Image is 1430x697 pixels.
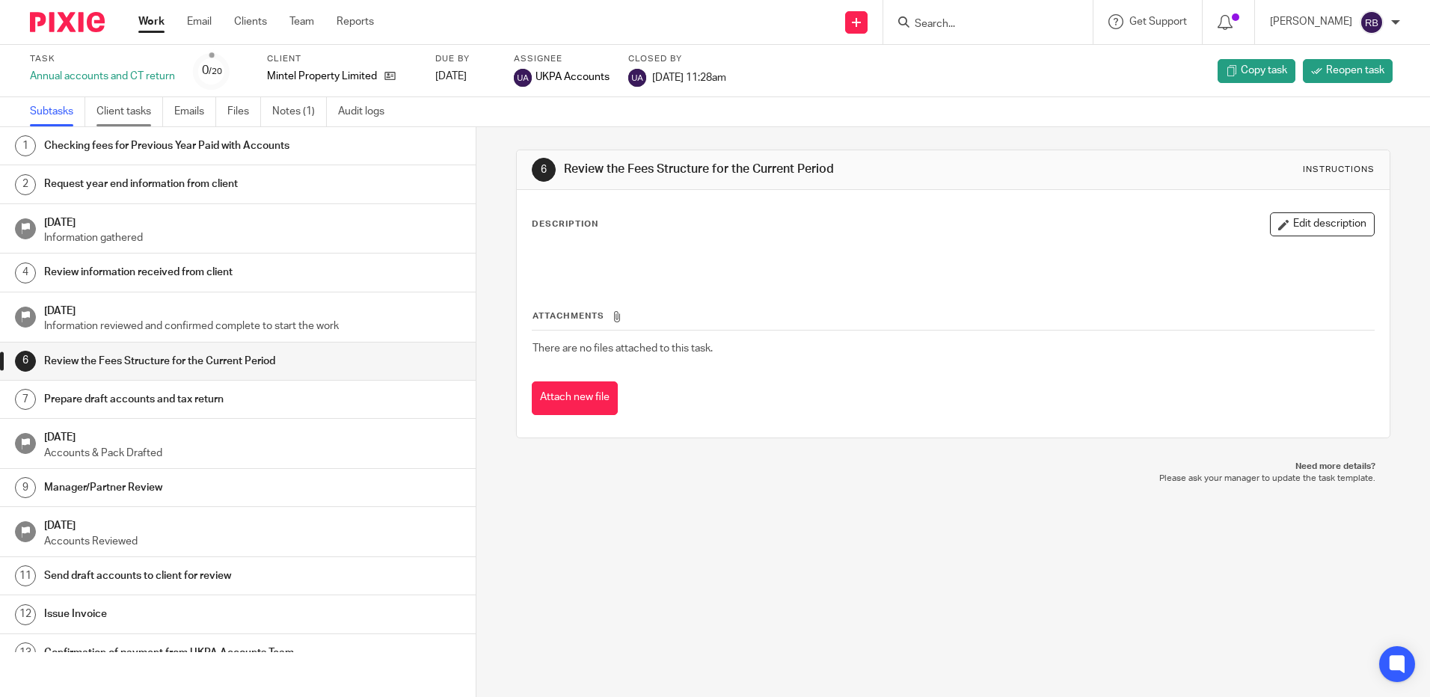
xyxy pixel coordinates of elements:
h1: Request year end information from client [44,173,322,195]
span: Get Support [1129,16,1187,27]
h1: [DATE] [44,515,461,533]
h1: Send draft accounts to client for review [44,565,322,587]
a: Files [227,97,261,126]
a: Reopen task [1303,59,1393,83]
label: Client [267,53,417,65]
div: 6 [532,158,556,182]
h1: [DATE] [44,426,461,445]
div: Annual accounts and CT return [30,69,175,84]
span: Attachments [533,312,604,320]
p: Description [532,218,598,230]
p: Need more details? [531,461,1375,473]
div: 0 [202,62,222,79]
div: [DATE] [435,69,495,84]
h1: Issue Invoice [44,603,322,625]
img: svg%3E [1360,10,1384,34]
div: 4 [15,262,36,283]
div: 9 [15,477,36,498]
p: Mintel Property Limited [267,69,377,84]
a: Team [289,14,314,29]
img: Pixie [30,12,105,32]
div: 12 [15,604,36,625]
p: Information gathered [44,230,461,245]
div: 11 [15,565,36,586]
p: Accounts Reviewed [44,534,461,549]
a: Clients [234,14,267,29]
h1: Prepare draft accounts and tax return [44,388,322,411]
div: 1 [15,135,36,156]
h1: Checking fees for Previous Year Paid with Accounts [44,135,322,157]
a: Reports [337,14,374,29]
input: Search [913,18,1048,31]
p: Information reviewed and confirmed complete to start the work [44,319,461,334]
span: There are no files attached to this task. [533,343,713,354]
label: Task [30,53,175,65]
div: 2 [15,174,36,195]
label: Assignee [514,53,610,65]
span: [DATE] 11:28am [652,72,726,82]
a: Client tasks [96,97,163,126]
a: Notes (1) [272,97,327,126]
a: Subtasks [30,97,85,126]
a: Work [138,14,165,29]
p: Accounts & Pack Drafted [44,446,461,461]
label: Closed by [628,53,726,65]
span: UKPA Accounts [536,70,610,85]
div: Instructions [1303,164,1375,176]
h1: Manager/Partner Review [44,476,322,499]
label: Due by [435,53,495,65]
span: Copy task [1241,63,1287,78]
img: svg%3E [514,69,532,87]
h1: [DATE] [44,300,461,319]
small: /20 [209,67,222,76]
button: Edit description [1270,212,1375,236]
h1: Review information received from client [44,261,322,283]
div: 13 [15,642,36,663]
a: Emails [174,97,216,126]
h1: [DATE] [44,212,461,230]
div: 6 [15,351,36,372]
div: 7 [15,389,36,410]
p: Please ask your manager to update the task template. [531,473,1375,485]
h1: Confirmation of payment from UKPA Accounts Team [44,642,322,664]
h1: Review the Fees Structure for the Current Period [44,350,322,372]
span: Reopen task [1326,63,1384,78]
a: Copy task [1218,59,1295,83]
h1: Review the Fees Structure for the Current Period [564,162,985,177]
a: Email [187,14,212,29]
button: Attach new file [532,381,618,415]
img: svg%3E [628,69,646,87]
a: Audit logs [338,97,396,126]
p: [PERSON_NAME] [1270,14,1352,29]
